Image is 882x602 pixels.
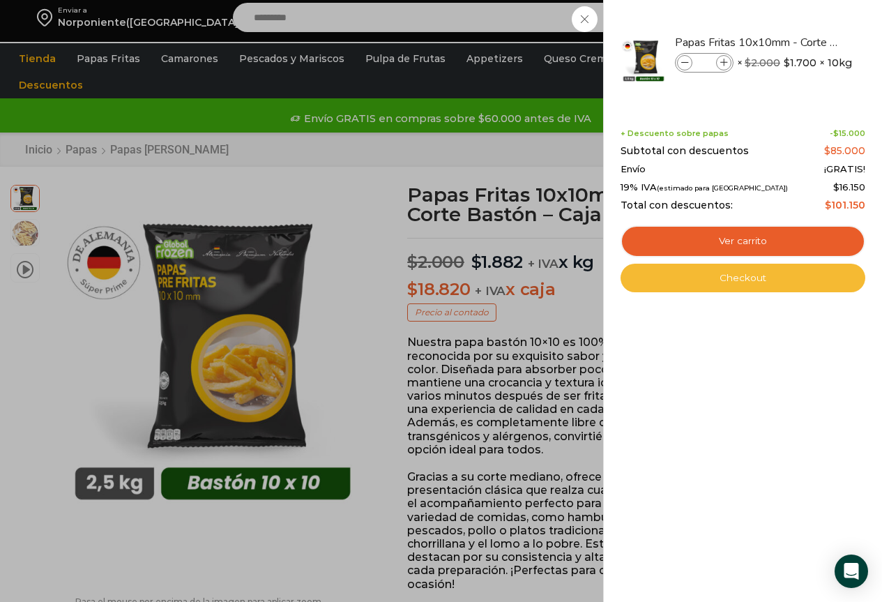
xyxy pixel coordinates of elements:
span: $ [824,144,830,157]
span: $ [745,57,751,69]
span: ¡GRATIS! [824,164,865,175]
span: Total con descuentos: [621,200,733,211]
a: Papas Fritas 10x10mm - Corte Bastón - Caja 10 kg [675,35,841,50]
span: $ [825,199,831,211]
span: Envío [621,164,646,175]
span: $ [833,181,839,193]
span: × × 10kg [737,53,852,73]
bdi: 15.000 [833,128,865,138]
a: Ver carrito [621,225,865,257]
input: Product quantity [694,55,715,70]
bdi: 2.000 [745,57,780,69]
div: Open Intercom Messenger [835,555,868,588]
a: Checkout [621,264,865,293]
bdi: 85.000 [824,144,865,157]
span: + Descuento sobre papas [621,129,729,138]
span: - [830,129,865,138]
span: $ [833,128,839,138]
span: 19% IVA [621,182,788,193]
bdi: 101.150 [825,199,865,211]
small: (estimado para [GEOGRAPHIC_DATA]) [657,184,788,192]
span: 16.150 [833,181,865,193]
span: Subtotal con descuentos [621,145,749,157]
bdi: 1.700 [784,56,816,70]
span: $ [784,56,790,70]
